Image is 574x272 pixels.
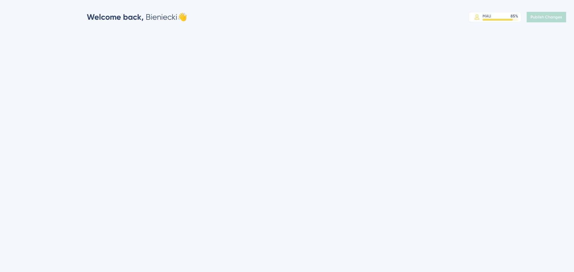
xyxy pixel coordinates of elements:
[527,12,566,22] button: Publish Changes
[87,12,187,22] div: Bieniecki 👋
[483,13,491,19] div: MAU
[511,13,518,19] div: 85 %
[87,12,144,22] span: Welcome back,
[531,14,562,20] span: Publish Changes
